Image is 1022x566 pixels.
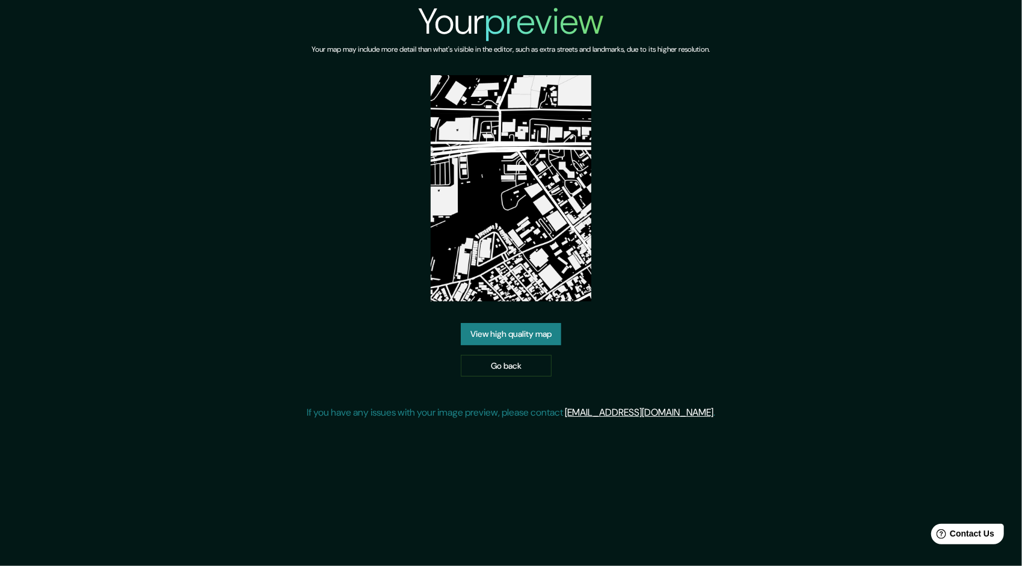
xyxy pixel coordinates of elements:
a: [EMAIL_ADDRESS][DOMAIN_NAME] [565,406,713,419]
iframe: Help widget launcher [915,519,1009,553]
a: Go back [461,355,552,377]
h6: Your map may include more detail than what's visible in the editor, such as extra streets and lan... [312,43,710,56]
p: If you have any issues with your image preview, please contact . [307,405,715,420]
img: created-map-preview [431,75,591,301]
a: View high quality map [461,323,561,345]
